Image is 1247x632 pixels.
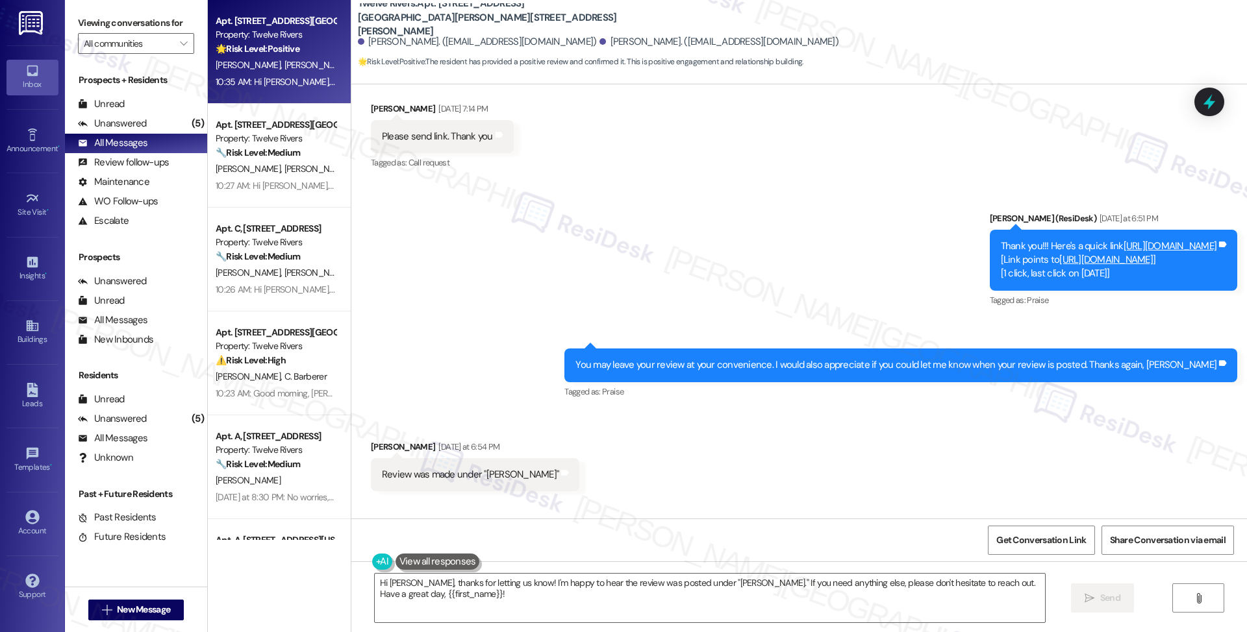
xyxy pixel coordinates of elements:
div: [PERSON_NAME]. ([EMAIL_ADDRESS][DOMAIN_NAME]) [358,35,597,49]
a: Site Visit • [6,188,58,223]
div: Tagged as: [990,291,1238,310]
div: 10:27 AM: Hi [PERSON_NAME], thanks for confirming your payment. It should be reflected on your po... [216,180,1004,191]
a: Buildings [6,315,58,350]
i:  [1194,593,1203,603]
div: Apt. [STREET_ADDRESS][GEOGRAPHIC_DATA][PERSON_NAME][STREET_ADDRESS][PERSON_NAME] [216,14,336,28]
div: Property: Twelve Rivers [216,339,336,353]
div: Unanswered [78,274,147,288]
div: [DATE] at 8:30 PM: No worries, thanks for the update. Please feel free to reach out if anything c... [216,491,712,503]
div: Escalate [78,214,129,228]
label: Viewing conversations for [78,13,194,33]
a: Support [6,570,58,605]
span: Send [1100,591,1120,605]
span: Share Conversation via email [1110,533,1226,547]
button: Send [1071,583,1134,613]
span: New Message [117,603,170,616]
span: Get Conversation Link [996,533,1086,547]
div: All Messages [78,431,147,445]
div: All Messages [78,136,147,150]
i:  [180,38,187,49]
div: Please send link. Thank you [382,130,493,143]
a: Insights • [6,251,58,286]
div: Apt. A, [STREET_ADDRESS][US_STATE] [216,533,336,547]
a: Templates • [6,443,58,478]
strong: ⚠️ Risk Level: High [216,354,286,366]
span: [PERSON_NAME] [216,474,281,486]
span: : The resident has provided a positive review and confirmed it. This is positive engagement and r... [358,55,803,69]
div: Apt. C, [STREET_ADDRESS] [216,222,336,236]
div: 10:35 AM: Hi [PERSON_NAME], thanks again for taking the time to leave us a fantastic Google revie... [216,76,927,88]
div: You may leave your review at your convenience. I would also appreciate if you could let me know w... [575,358,1216,372]
button: Get Conversation Link [988,526,1094,555]
div: Thank you!!! Here's a quick link [Link points to ] [1 click, last click on [DATE]] [1001,239,1217,281]
span: [PERSON_NAME] [216,267,284,278]
div: Unread [78,393,125,406]
input: All communities [84,33,173,54]
strong: 🌟 Risk Level: Positive [216,43,299,55]
div: [DATE] at 6:51 PM [1096,212,1158,225]
strong: 🔧 Risk Level: Medium [216,250,300,262]
a: Leads [6,379,58,414]
strong: 🔧 Risk Level: Medium [216,147,300,158]
div: Tagged as: [564,382,1237,401]
span: • [47,206,49,215]
div: (5) [188,409,207,429]
div: (5) [188,114,207,134]
div: [DATE] at 6:54 PM [435,440,499,454]
div: Property: Twelve Rivers [216,132,336,145]
div: Unread [78,294,125,308]
span: • [50,461,52,470]
div: Tagged as: [371,153,514,172]
div: 10:23 AM: Good morning, [PERSON_NAME] and [PERSON_NAME]. I have great news for you! The owner has... [216,387,1230,399]
span: [PERSON_NAME] [284,163,349,175]
button: New Message [88,600,184,620]
a: [URL][DOMAIN_NAME] [1124,239,1217,252]
div: Residents [65,369,207,382]
div: New Inbounds [78,333,153,346]
span: Praise [602,386,623,397]
span: [PERSON_NAME] [284,267,349,278]
div: All Messages [78,313,147,327]
span: [PERSON_NAME] [284,59,349,71]
div: Past Residents [78,511,157,524]
div: Unknown [78,451,133,465]
span: • [45,269,47,278]
textarea: Hi [PERSON_NAME], thanks for letting us know! I'm happy to hear the review was posted under "[PER... [375,574,1045,622]
span: • [58,142,60,151]
div: Apt. [STREET_ADDRESS][GEOGRAPHIC_DATA][PERSON_NAME][STREET_ADDRESS][PERSON_NAME] [216,326,336,339]
div: Property: Twelve Rivers [216,443,336,457]
div: Prospects [65,250,207,264]
a: [URL][DOMAIN_NAME] [1059,253,1153,266]
strong: 🌟 Risk Level: Positive [358,56,425,67]
span: [PERSON_NAME] [216,59,284,71]
div: [DATE] 7:14 PM [435,102,488,115]
div: Apt. [STREET_ADDRESS][GEOGRAPHIC_DATA][STREET_ADDRESS] [216,118,336,132]
span: C. Barberer [284,371,326,382]
a: Account [6,506,58,541]
div: Property: Twelve Rivers [216,236,336,249]
span: [PERSON_NAME] [216,371,284,382]
div: WO Follow-ups [78,195,158,208]
div: Unanswered [78,412,147,426]
span: Praise [1027,295,1048,306]
i:  [1085,593,1094,603]
div: [PERSON_NAME]. ([EMAIL_ADDRESS][DOMAIN_NAME]) [599,35,838,49]
i:  [102,605,112,615]
button: Share Conversation via email [1102,526,1234,555]
div: Maintenance [78,175,149,189]
div: [PERSON_NAME] [371,440,579,458]
div: [PERSON_NAME] [371,102,514,120]
span: Call request [409,157,449,168]
div: Review follow-ups [78,156,169,169]
a: Inbox [6,60,58,95]
div: Apt. A, [STREET_ADDRESS] [216,430,336,443]
strong: 🔧 Risk Level: Medium [216,458,300,470]
img: ResiDesk Logo [19,11,45,35]
div: Review was made under "[PERSON_NAME]" [382,468,559,481]
div: Unread [78,97,125,111]
div: [PERSON_NAME] (ResiDesk) [990,212,1238,230]
span: [PERSON_NAME] [216,163,284,175]
div: Prospects + Residents [65,73,207,87]
div: Property: Twelve Rivers [216,28,336,42]
div: Past + Future Residents [65,487,207,501]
